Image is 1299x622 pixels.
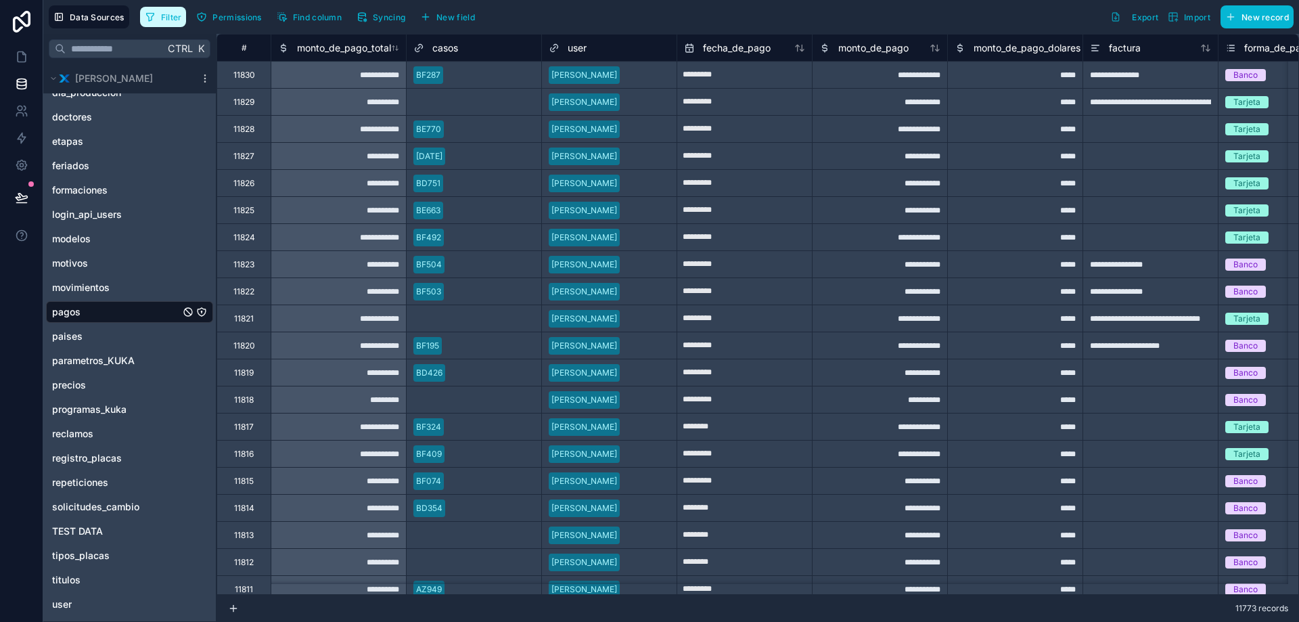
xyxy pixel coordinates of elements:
[293,12,342,22] span: Find column
[1241,12,1289,22] span: New record
[196,44,206,53] span: K
[1233,177,1260,190] div: Tarjeta
[432,41,458,55] span: casos
[1233,259,1258,271] div: Banco
[551,259,617,271] div: [PERSON_NAME]
[373,12,405,22] span: Syncing
[551,231,617,244] div: [PERSON_NAME]
[551,150,617,162] div: [PERSON_NAME]
[551,421,617,433] div: [PERSON_NAME]
[551,96,617,108] div: [PERSON_NAME]
[352,7,410,27] button: Syncing
[551,448,617,460] div: [PERSON_NAME]
[838,41,909,55] span: monto_de_pago
[1233,204,1260,217] div: Tarjeta
[1233,394,1258,406] div: Banco
[1106,5,1163,28] button: Export
[191,7,271,27] a: Permissions
[416,231,441,244] div: BF492
[234,368,254,378] div: 11819
[416,475,441,487] div: BF074
[233,259,254,270] div: 11823
[1233,150,1260,162] div: Tarjeta
[1215,5,1294,28] a: New record
[49,5,129,28] button: Data Sources
[1233,286,1258,298] div: Banco
[551,394,617,406] div: [PERSON_NAME]
[974,41,1080,55] span: monto_de_pago_dolares
[415,7,480,27] button: New field
[416,204,440,217] div: BE663
[416,448,442,460] div: BF409
[1233,96,1260,108] div: Tarjeta
[551,583,617,596] div: [PERSON_NAME]
[416,583,442,596] div: AZ949
[212,12,261,22] span: Permissions
[297,41,391,55] span: monto_de_pago_total
[233,151,254,162] div: 11827
[551,502,617,514] div: [PERSON_NAME]
[234,530,254,541] div: 11813
[551,69,617,81] div: [PERSON_NAME]
[1132,12,1158,22] span: Export
[1233,448,1260,460] div: Tarjeta
[233,340,255,351] div: 11820
[1233,529,1258,541] div: Banco
[551,475,617,487] div: [PERSON_NAME]
[416,123,441,135] div: BE770
[1163,5,1215,28] button: Import
[272,7,346,27] button: Find column
[70,12,124,22] span: Data Sources
[1233,421,1260,433] div: Tarjeta
[551,529,617,541] div: [PERSON_NAME]
[416,69,440,81] div: BF287
[233,286,254,297] div: 11822
[1233,340,1258,352] div: Banco
[551,123,617,135] div: [PERSON_NAME]
[1233,583,1258,596] div: Banco
[703,41,771,55] span: fecha_de_pago
[234,503,254,514] div: 11814
[551,204,617,217] div: [PERSON_NAME]
[234,476,254,487] div: 11815
[234,449,254,460] div: 11816
[1221,5,1294,28] button: New record
[234,422,254,432] div: 11817
[227,43,260,53] div: #
[551,367,617,379] div: [PERSON_NAME]
[1109,41,1141,55] span: factura
[234,395,254,405] div: 11818
[551,340,617,352] div: [PERSON_NAME]
[1233,123,1260,135] div: Tarjeta
[233,232,255,243] div: 11824
[416,286,441,298] div: BF503
[233,205,254,216] div: 11825
[551,286,617,298] div: [PERSON_NAME]
[233,70,255,81] div: 11830
[551,556,617,569] div: [PERSON_NAME]
[416,367,442,379] div: BD426
[1184,12,1210,22] span: Import
[233,124,254,135] div: 11828
[234,313,254,324] div: 11821
[352,7,415,27] a: Syncing
[233,178,254,189] div: 11826
[416,502,442,514] div: BD354
[436,12,475,22] span: New field
[1233,367,1258,379] div: Banco
[416,177,440,190] div: BD751
[1233,556,1258,569] div: Banco
[551,177,617,190] div: [PERSON_NAME]
[140,7,187,27] button: Filter
[234,557,254,568] div: 11812
[416,340,439,352] div: BF195
[551,313,617,325] div: [PERSON_NAME]
[235,584,253,595] div: 11811
[568,41,587,55] span: user
[1233,313,1260,325] div: Tarjeta
[233,97,254,108] div: 11829
[166,40,194,57] span: Ctrl
[416,150,442,162] div: [DATE]
[1233,502,1258,514] div: Banco
[416,259,442,271] div: BF504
